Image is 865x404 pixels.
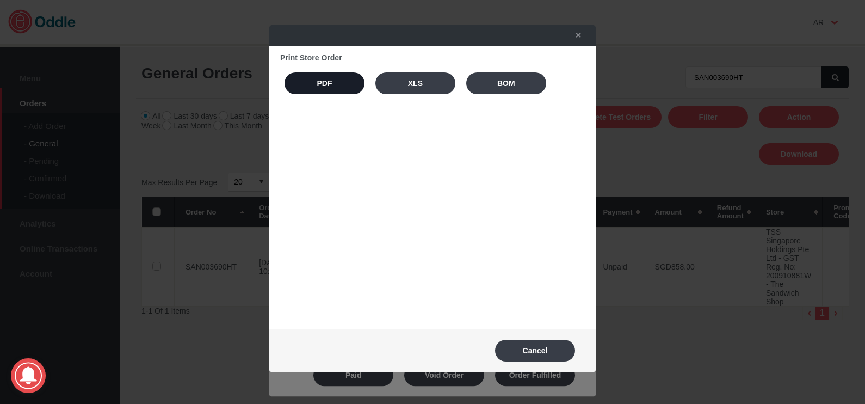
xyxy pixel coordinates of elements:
button: BOM [466,72,546,94]
a: ✕ [564,26,587,45]
button: XLS [375,72,455,94]
button: Cancel [495,340,575,362]
h4: Print Store Order [280,53,585,62]
button: PDF [285,72,364,94]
